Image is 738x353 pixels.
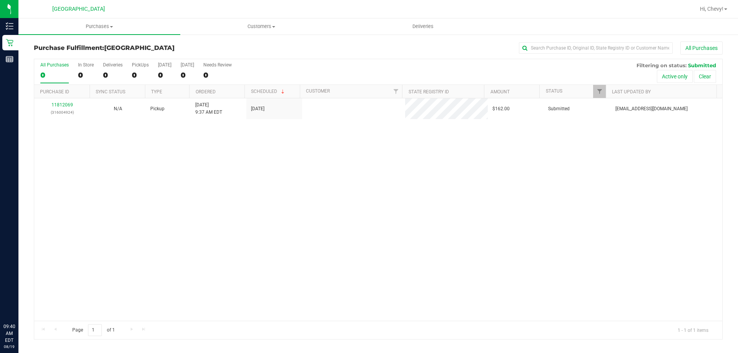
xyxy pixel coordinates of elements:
[6,22,13,30] inline-svg: Inventory
[181,71,194,80] div: 0
[203,62,232,68] div: Needs Review
[492,105,510,113] span: $162.00
[34,45,263,51] h3: Purchase Fulfillment:
[251,89,286,94] a: Scheduled
[18,23,180,30] span: Purchases
[195,101,222,116] span: [DATE] 9:37 AM EDT
[66,324,121,336] span: Page of 1
[490,89,510,94] a: Amount
[103,62,123,68] div: Deliveries
[40,71,69,80] div: 0
[104,44,175,51] span: [GEOGRAPHIC_DATA]
[181,23,342,30] span: Customers
[132,71,149,80] div: 0
[637,62,686,68] span: Filtering on status:
[6,55,13,63] inline-svg: Reports
[40,89,69,94] a: Purchase ID
[132,62,149,68] div: PickUps
[306,88,330,94] a: Customer
[181,62,194,68] div: [DATE]
[593,85,606,98] a: Filter
[78,62,94,68] div: In Store
[196,89,216,94] a: Ordered
[612,89,651,94] a: Last Updated By
[158,62,171,68] div: [DATE]
[150,105,165,113] span: Pickup
[251,105,264,113] span: [DATE]
[88,324,102,336] input: 1
[158,71,171,80] div: 0
[402,23,444,30] span: Deliveries
[8,292,31,315] iframe: Resource center
[409,89,449,94] a: State Registry ID
[114,105,122,113] button: N/A
[6,39,13,46] inline-svg: Retail
[700,6,723,12] span: Hi, Chevy!
[39,109,85,116] p: (316004924)
[389,85,402,98] a: Filter
[615,105,688,113] span: [EMAIL_ADDRESS][DOMAIN_NAME]
[151,89,162,94] a: Type
[52,6,105,12] span: [GEOGRAPHIC_DATA]
[694,70,716,83] button: Clear
[114,106,122,111] span: Not Applicable
[688,62,716,68] span: Submitted
[657,70,693,83] button: Active only
[3,323,15,344] p: 09:40 AM EDT
[18,18,180,35] a: Purchases
[548,105,570,113] span: Submitted
[546,88,562,94] a: Status
[672,324,715,336] span: 1 - 1 of 1 items
[180,18,342,35] a: Customers
[3,344,15,350] p: 08/19
[40,62,69,68] div: All Purchases
[78,71,94,80] div: 0
[96,89,125,94] a: Sync Status
[680,41,723,55] button: All Purchases
[103,71,123,80] div: 0
[52,102,73,108] a: 11812069
[342,18,504,35] a: Deliveries
[203,71,232,80] div: 0
[519,42,673,54] input: Search Purchase ID, Original ID, State Registry ID or Customer Name...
